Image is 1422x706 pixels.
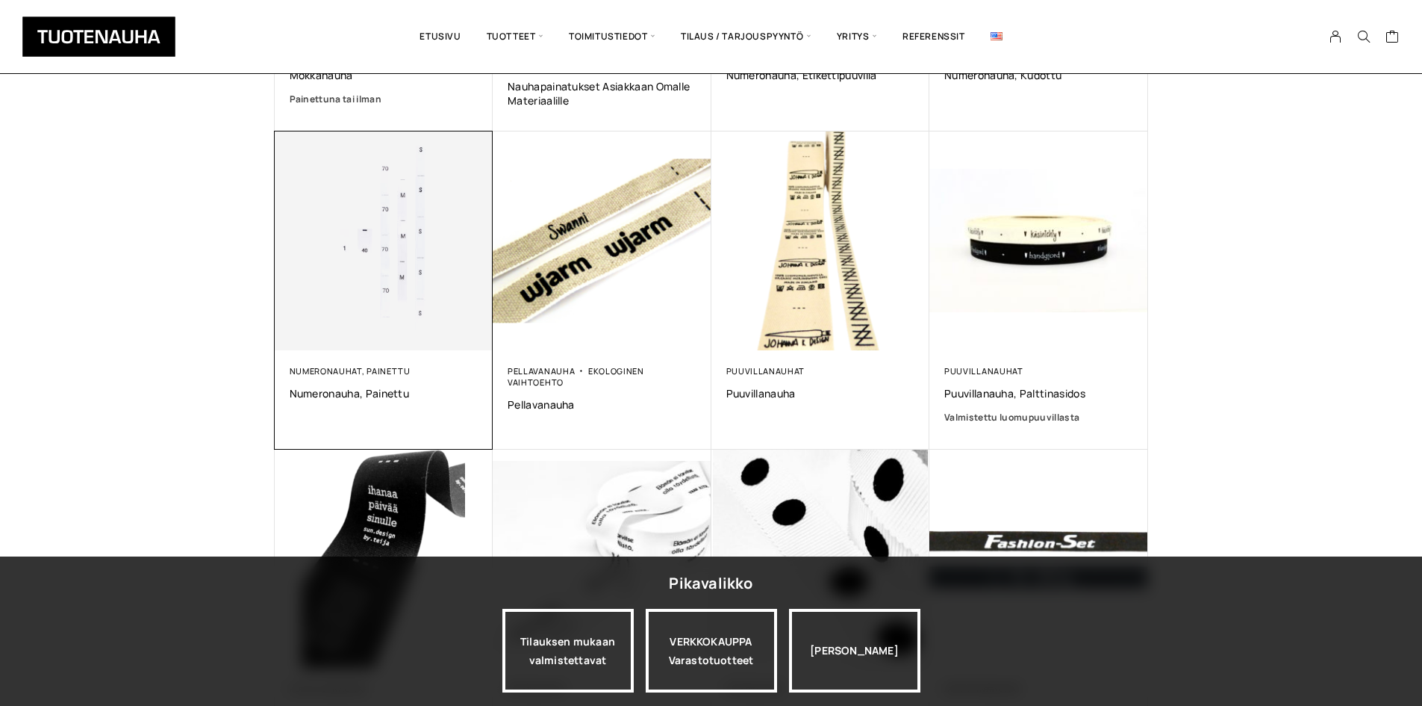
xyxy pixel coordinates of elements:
a: Puuvillanauhat [944,365,1023,377]
div: [PERSON_NAME] [789,609,920,693]
a: Nauhapainatukset asiakkaan omalle materiaalille [508,79,696,108]
a: Valmistettu luomupuuvillasta [944,410,1133,425]
a: VERKKOKAUPPAVarastotuotteet [646,609,777,693]
a: Puuvillanauha, palttinasidos [944,386,1133,400]
b: Painettuna tai ilman [290,93,382,105]
span: Toimitustiedot [556,11,668,62]
img: Tuotenauha Oy [22,16,175,57]
span: Tuotteet [474,11,556,62]
img: English [991,32,1002,40]
a: Numeronauha, etikettipuuvilla [726,68,915,82]
a: Tilauksen mukaan valmistettavat [502,609,634,693]
a: Puuvillanauhat [726,365,805,377]
div: VERKKOKAUPPA Varastotuotteet [646,609,777,693]
a: Pellavanauha [508,397,696,412]
div: Pikavalikko [669,570,752,597]
a: Mokkanauha [290,68,478,82]
a: Etusivu [407,11,473,62]
a: Numeronauha, painettu [290,386,478,400]
a: Numeronauhat, painettu [290,365,411,377]
a: Painettuna tai ilman [290,92,478,107]
a: Numeronauha, kudottu [944,68,1133,82]
a: Puuvillanauha [726,386,915,400]
span: Tilaus / Tarjouspyyntö [668,11,824,62]
a: Referenssit [890,11,978,62]
button: Search [1350,30,1378,43]
a: Ekologinen vaihtoehto [508,365,644,388]
span: Valmistettu luomupuuvillasta [944,411,1079,424]
span: Yritys [824,11,890,62]
a: My Account [1321,30,1350,43]
a: Cart [1385,29,1400,47]
a: Pellavanauha [508,365,575,377]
